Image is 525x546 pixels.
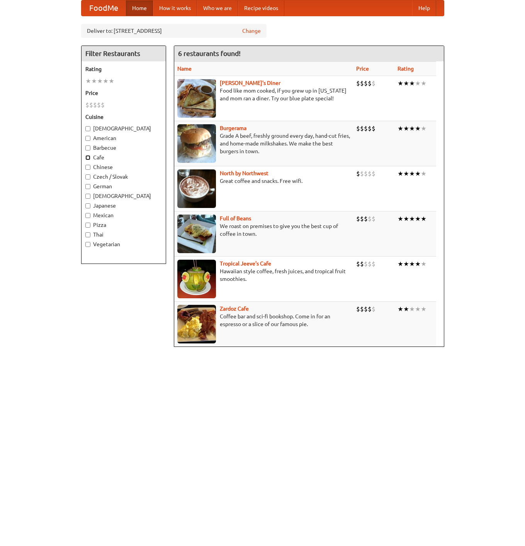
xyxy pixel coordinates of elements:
[93,101,97,109] li: $
[85,183,162,190] label: German
[85,194,90,199] input: [DEMOGRAPHIC_DATA]
[356,169,360,178] li: $
[398,305,403,313] li: ★
[364,305,368,313] li: $
[177,260,216,298] img: jeeves.jpg
[421,79,426,88] li: ★
[85,113,162,121] h5: Cuisine
[85,77,91,85] li: ★
[415,260,421,268] li: ★
[398,124,403,133] li: ★
[368,79,372,88] li: $
[177,87,350,102] p: Food like mom cooked, if you grew up in [US_STATE] and mom ran a diner. Try our blue plate special!
[242,27,261,35] a: Change
[85,163,162,171] label: Chinese
[360,215,364,223] li: $
[177,79,216,118] img: sallys.jpg
[220,125,246,131] a: Burgerama
[85,213,90,218] input: Mexican
[85,125,162,132] label: [DEMOGRAPHIC_DATA]
[360,305,364,313] li: $
[368,305,372,313] li: $
[372,215,375,223] li: $
[372,169,375,178] li: $
[81,24,267,38] div: Deliver to: [STREET_ADDRESS]
[177,305,216,343] img: zardoz.jpg
[153,0,197,16] a: How it works
[415,169,421,178] li: ★
[126,0,153,16] a: Home
[360,169,364,178] li: $
[97,77,103,85] li: ★
[177,215,216,253] img: beans.jpg
[177,177,350,185] p: Great coffee and snacks. Free wifi.
[403,169,409,178] li: ★
[103,77,109,85] li: ★
[409,305,415,313] li: ★
[97,101,101,109] li: $
[220,306,249,312] b: Zardoz Cafe
[412,0,436,16] a: Help
[85,231,162,238] label: Thai
[85,101,89,109] li: $
[177,169,216,208] img: north.jpg
[409,79,415,88] li: ★
[220,260,271,267] b: Tropical Jeeve's Cafe
[415,305,421,313] li: ★
[82,0,126,16] a: FoodMe
[409,260,415,268] li: ★
[85,192,162,200] label: [DEMOGRAPHIC_DATA]
[364,169,368,178] li: $
[177,222,350,238] p: We roast on premises to give you the best cup of coffee in town.
[85,223,90,228] input: Pizza
[220,80,280,86] a: [PERSON_NAME]'s Diner
[368,124,372,133] li: $
[177,313,350,328] p: Coffee bar and sci-fi bookshop. Come in for an espresso or a slice of our famous pie.
[85,89,162,97] h5: Price
[85,174,90,179] input: Czech / Slovak
[89,101,93,109] li: $
[85,136,90,141] input: American
[364,79,368,88] li: $
[360,260,364,268] li: $
[415,79,421,88] li: ★
[398,66,414,72] a: Rating
[409,169,415,178] li: ★
[101,101,105,109] li: $
[85,165,90,170] input: Chinese
[356,305,360,313] li: $
[220,170,268,176] a: North by Northwest
[178,50,241,57] ng-pluralize: 6 restaurants found!
[177,267,350,283] p: Hawaiian style coffee, fresh juices, and tropical fruit smoothies.
[403,305,409,313] li: ★
[85,134,162,142] label: American
[85,232,90,237] input: Thai
[372,305,375,313] li: $
[220,215,251,221] a: Full of Beans
[85,242,90,247] input: Vegetarian
[360,124,364,133] li: $
[356,260,360,268] li: $
[85,184,90,189] input: German
[372,260,375,268] li: $
[372,79,375,88] li: $
[85,203,90,208] input: Japanese
[85,155,90,160] input: Cafe
[403,215,409,223] li: ★
[421,124,426,133] li: ★
[403,260,409,268] li: ★
[421,169,426,178] li: ★
[85,240,162,248] label: Vegetarian
[364,124,368,133] li: $
[85,145,90,150] input: Barbecue
[421,215,426,223] li: ★
[82,46,166,61] h4: Filter Restaurants
[238,0,284,16] a: Recipe videos
[85,221,162,229] label: Pizza
[91,77,97,85] li: ★
[177,66,192,72] a: Name
[364,260,368,268] li: $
